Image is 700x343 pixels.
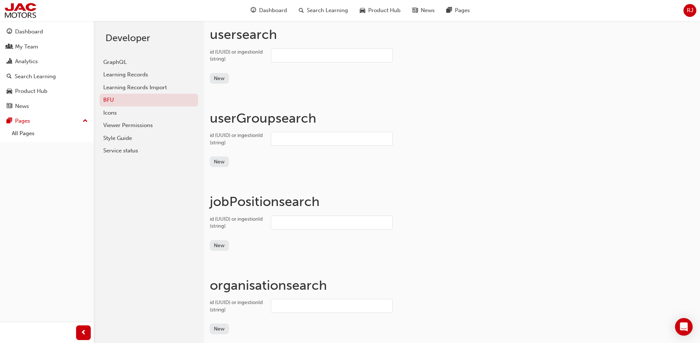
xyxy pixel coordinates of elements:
[210,299,265,313] div: id (UUID) or ingestionId (string)
[103,134,194,142] div: Style Guide
[271,48,393,62] input: id (UUID) or ingestionId (string)
[100,68,198,81] a: Learning Records
[251,6,256,15] span: guage-icon
[210,48,265,63] div: id (UUID) or ingestionId (string)
[245,3,293,18] a: guage-iconDashboard
[15,28,43,36] div: Dashboard
[103,83,194,92] div: Learning Records Import
[412,6,418,15] span: news-icon
[103,121,194,130] div: Viewer Permissions
[3,114,91,128] button: Pages
[15,57,38,66] div: Analytics
[259,6,287,15] span: Dashboard
[3,55,91,68] a: Analytics
[15,72,56,81] div: Search Learning
[210,156,229,167] button: New
[441,3,476,18] a: pages-iconPages
[354,3,406,18] a: car-iconProduct Hub
[3,70,91,83] a: Search Learning
[15,117,30,125] div: Pages
[683,4,696,17] button: RJ
[100,119,198,132] a: Viewer Permissions
[210,73,229,84] button: New
[210,110,694,126] h1: userGroup search
[103,147,194,155] div: Service status
[210,26,694,43] h1: user search
[7,44,12,50] span: people-icon
[9,128,91,139] a: All Pages
[103,109,194,117] div: Icons
[210,132,265,146] div: id (UUID) or ingestionId (string)
[100,144,198,157] a: Service status
[100,106,198,119] a: Icons
[15,87,47,95] div: Product Hub
[15,102,29,111] div: News
[3,84,91,98] a: Product Hub
[3,100,91,113] a: News
[271,216,393,230] input: id (UUID) or ingestionId (string)
[7,29,12,35] span: guage-icon
[421,6,435,15] span: News
[299,6,304,15] span: search-icon
[687,6,693,15] span: RJ
[7,73,12,80] span: search-icon
[271,132,393,146] input: id (UUID) or ingestionId (string)
[210,194,694,210] h1: jobPosition search
[103,71,194,79] div: Learning Records
[100,81,198,94] a: Learning Records Import
[3,24,91,114] button: DashboardMy TeamAnalyticsSearch LearningProduct HubNews
[210,216,265,230] div: id (UUID) or ingestionId (string)
[3,40,91,54] a: My Team
[293,3,354,18] a: search-iconSearch Learning
[307,6,348,15] span: Search Learning
[105,32,192,44] h2: Developer
[271,299,393,313] input: id (UUID) or ingestionId (string)
[210,240,229,251] button: New
[7,103,12,110] span: news-icon
[406,3,441,18] a: news-iconNews
[455,6,470,15] span: Pages
[83,116,88,126] span: up-icon
[100,132,198,145] a: Style Guide
[446,6,452,15] span: pages-icon
[368,6,401,15] span: Product Hub
[100,56,198,69] a: GraphQL
[103,58,194,66] div: GraphQL
[15,43,38,51] div: My Team
[360,6,365,15] span: car-icon
[3,25,91,39] a: Dashboard
[4,2,37,19] img: jac-portal
[100,94,198,106] a: BFU
[7,58,12,65] span: chart-icon
[81,328,86,337] span: prev-icon
[7,88,12,95] span: car-icon
[7,118,12,124] span: pages-icon
[210,324,229,334] button: New
[675,318,693,336] div: Open Intercom Messenger
[210,277,694,293] h1: organisation search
